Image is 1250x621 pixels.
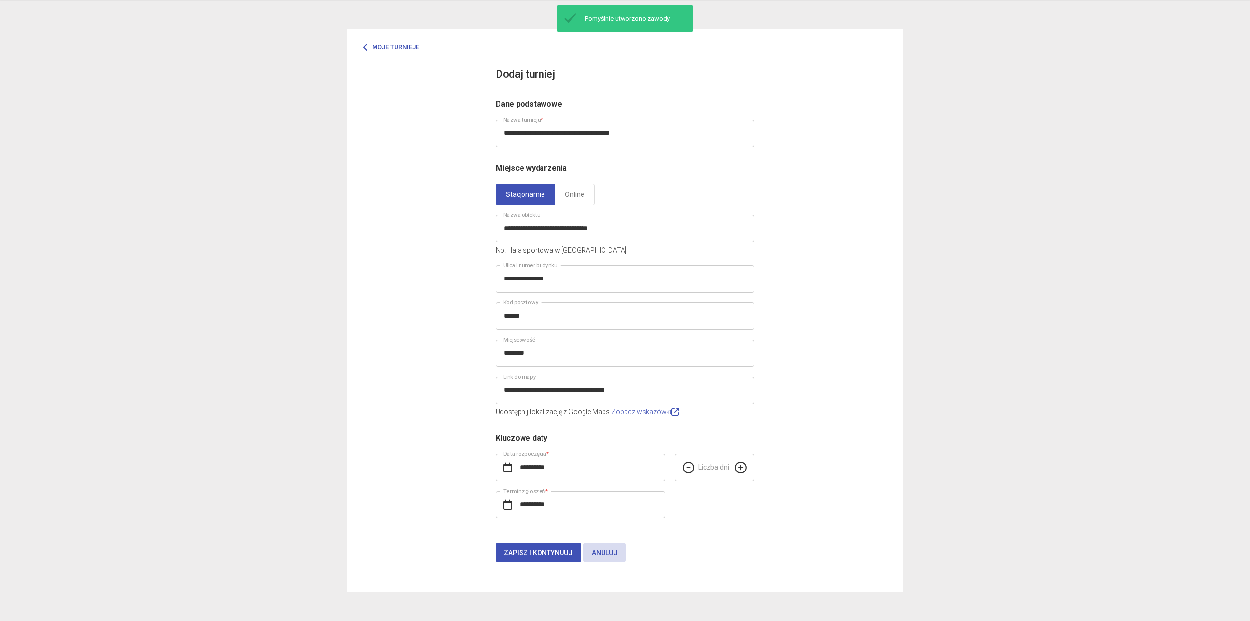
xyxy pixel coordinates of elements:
[555,184,595,205] a: Online
[496,99,562,108] span: Dane podstawowe
[356,39,426,56] a: Moje turnieje
[496,433,547,443] span: Kluczowe daty
[611,408,679,416] a: Zobacz wskazówki
[583,543,626,562] button: Anuluj
[504,549,573,557] span: Zapisz i kontynuuj
[496,163,567,172] span: Miejsce wydarzenia
[496,407,754,417] p: Udostępnij lokalizację z Google Maps.
[496,66,555,83] h3: Dodaj turniej
[580,14,689,23] span: Pomyślnie utworzono zawody
[496,184,555,205] a: Stacjonarnie
[496,66,754,83] app-title: new-competition.title
[496,543,581,562] button: Zapisz i kontynuuj
[496,245,754,256] p: Np. Hala sportowa w [GEOGRAPHIC_DATA]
